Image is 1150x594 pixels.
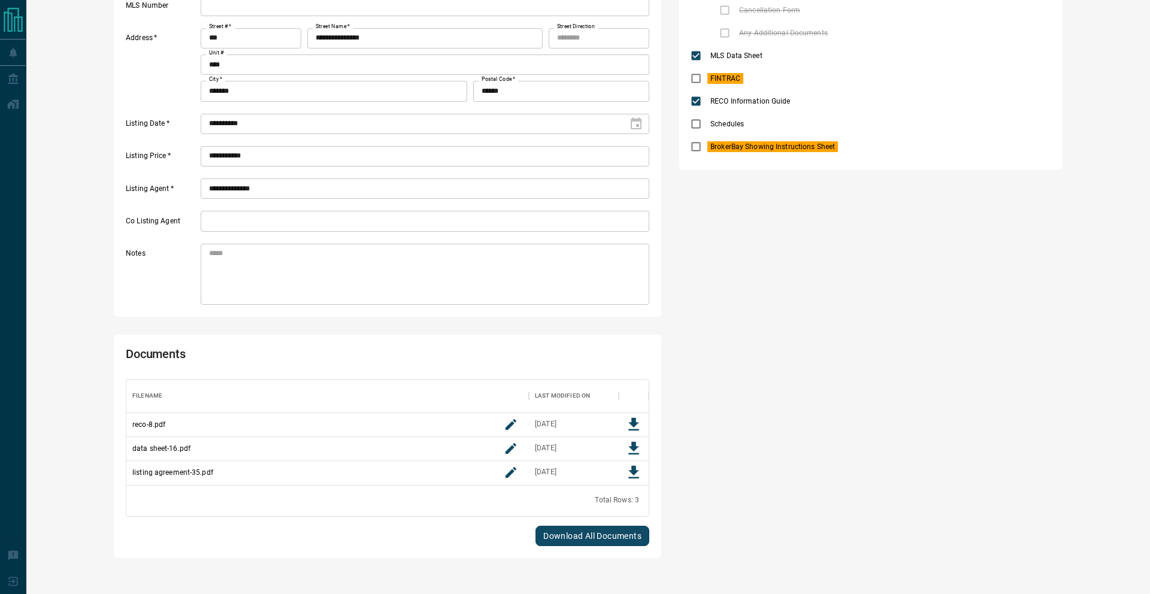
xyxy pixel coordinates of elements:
[209,23,231,31] label: Street #
[126,379,529,413] div: Filename
[126,347,440,367] h2: Documents
[132,379,162,413] div: Filename
[707,73,743,84] span: FINTRAC
[622,460,646,484] button: Download File
[126,184,198,199] label: Listing Agent
[132,467,213,478] p: listing agreement-35.pdf
[736,5,803,16] span: Cancellation Form
[126,1,198,16] label: MLS Number
[132,419,165,430] p: reco-8.pdf
[126,33,198,101] label: Address
[622,413,646,437] button: Download File
[316,23,350,31] label: Street Name
[595,495,639,505] div: Total Rows: 3
[557,23,595,31] label: Street Direction
[209,49,224,57] label: Unit #
[209,75,222,83] label: City
[707,96,793,107] span: RECO Information Guide
[707,141,838,152] span: BrokerBay Showing Instructions Sheet
[499,437,523,460] button: rename button
[482,75,515,83] label: Postal Code
[132,443,190,454] p: data sheet-16.pdf
[126,119,198,134] label: Listing Date
[707,119,747,129] span: Schedules
[126,216,198,232] label: Co Listing Agent
[707,50,765,61] span: MLS Data Sheet
[535,467,556,477] div: Sep 12, 2025
[736,28,831,38] span: Any Additional Documents
[126,248,198,305] label: Notes
[622,437,646,460] button: Download File
[535,379,590,413] div: Last Modified On
[535,419,556,429] div: Sep 12, 2025
[499,413,523,437] button: rename button
[535,526,649,546] button: Download All Documents
[126,151,198,166] label: Listing Price
[529,379,619,413] div: Last Modified On
[535,443,556,453] div: Sep 12, 2025
[499,460,523,484] button: rename button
